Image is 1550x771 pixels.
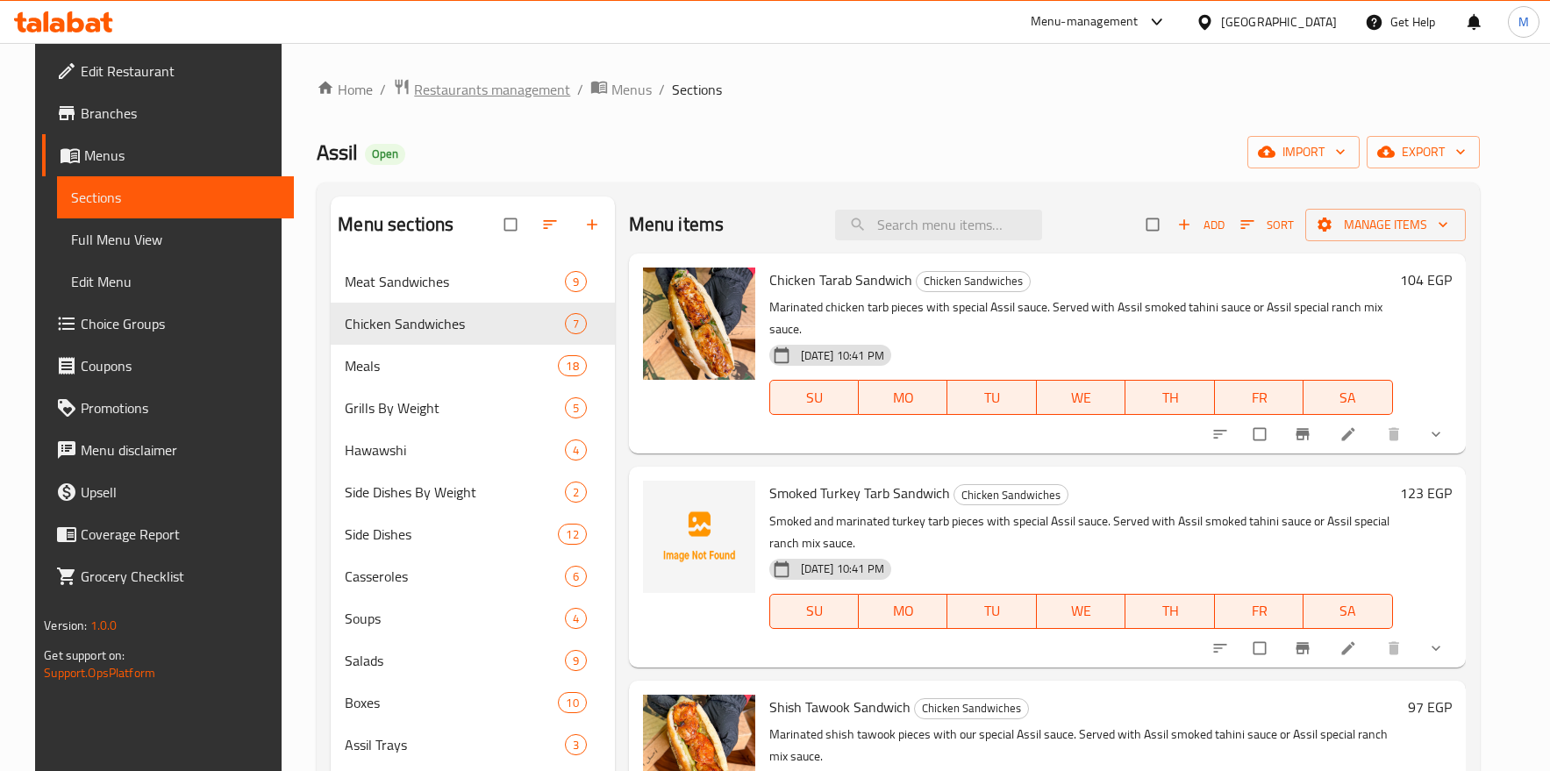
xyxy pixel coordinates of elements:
[57,218,294,261] a: Full Menu View
[345,692,558,713] span: Boxes
[81,439,280,460] span: Menu disclaimer
[1222,598,1296,624] span: FR
[331,471,614,513] div: Side Dishes By Weight2
[565,734,587,755] div: items
[338,211,454,238] h2: Menu sections
[331,261,614,303] div: Meat Sandwiches9
[565,566,587,587] div: items
[769,267,912,293] span: Chicken Tarab Sandwich
[81,313,280,334] span: Choice Groups
[565,650,587,671] div: items
[566,274,586,290] span: 9
[90,614,118,637] span: 1.0.0
[380,79,386,100] li: /
[345,482,564,503] div: Side Dishes By Weight
[345,271,564,292] div: Meat Sandwiches
[494,208,531,241] span: Select all sections
[393,78,570,101] a: Restaurants management
[71,229,280,250] span: Full Menu View
[1381,141,1466,163] span: export
[42,471,294,513] a: Upsell
[1125,380,1214,415] button: TH
[345,566,564,587] span: Casseroles
[643,481,755,593] img: Smoked Turkey Tarb Sandwich
[414,79,570,100] span: Restaurants management
[345,313,564,334] span: Chicken Sandwiches
[1222,385,1296,410] span: FR
[577,79,583,100] li: /
[1221,12,1337,32] div: [GEOGRAPHIC_DATA]
[331,639,614,682] div: Salads9
[1215,380,1304,415] button: FR
[345,734,564,755] div: Assil Trays
[859,594,947,629] button: MO
[1132,385,1207,410] span: TH
[917,271,1030,291] span: Chicken Sandwiches
[1125,594,1214,629] button: TH
[565,313,587,334] div: items
[947,380,1036,415] button: TU
[57,261,294,303] a: Edit Menu
[565,271,587,292] div: items
[1044,598,1118,624] span: WE
[81,103,280,124] span: Branches
[1339,639,1361,657] a: Edit menu item
[954,598,1029,624] span: TU
[559,695,585,711] span: 10
[1427,425,1445,443] svg: Show Choices
[42,513,294,555] a: Coverage Report
[565,608,587,629] div: items
[44,644,125,667] span: Get support on:
[345,439,564,460] span: Hawawshi
[71,187,280,208] span: Sections
[659,79,665,100] li: /
[1243,418,1280,451] span: Select to update
[559,358,585,375] span: 18
[331,303,614,345] div: Chicken Sandwiches7
[345,524,558,545] span: Side Dishes
[44,614,87,637] span: Version:
[1247,136,1360,168] button: import
[566,653,586,669] span: 9
[81,355,280,376] span: Coupons
[365,146,405,161] span: Open
[1305,209,1466,241] button: Manage items
[1311,598,1385,624] span: SA
[1283,629,1325,667] button: Branch-specific-item
[947,594,1036,629] button: TU
[81,482,280,503] span: Upsell
[565,439,587,460] div: items
[1173,211,1229,239] span: Add item
[1201,629,1243,667] button: sort-choices
[1236,211,1298,239] button: Sort
[42,50,294,92] a: Edit Restaurant
[345,608,564,629] div: Soups
[1304,594,1392,629] button: SA
[1031,11,1139,32] div: Menu-management
[345,397,564,418] div: Grills By Weight
[1243,632,1280,665] span: Select to update
[1037,594,1125,629] button: WE
[1261,141,1346,163] span: import
[331,345,614,387] div: Meals18
[42,429,294,471] a: Menu disclaimer
[44,661,155,684] a: Support.OpsPlatform
[1201,415,1243,453] button: sort-choices
[769,480,950,506] span: Smoked Turkey Tarb Sandwich
[331,682,614,724] div: Boxes10
[611,79,652,100] span: Menus
[954,484,1068,505] div: Chicken Sandwiches
[914,698,1029,719] div: Chicken Sandwiches
[566,442,586,459] span: 4
[1283,415,1325,453] button: Branch-specific-item
[42,555,294,597] a: Grocery Checklist
[1304,380,1392,415] button: SA
[42,387,294,429] a: Promotions
[81,566,280,587] span: Grocery Checklist
[1400,268,1452,292] h6: 104 EGP
[42,134,294,176] a: Menus
[769,694,911,720] span: Shish Tawook Sandwich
